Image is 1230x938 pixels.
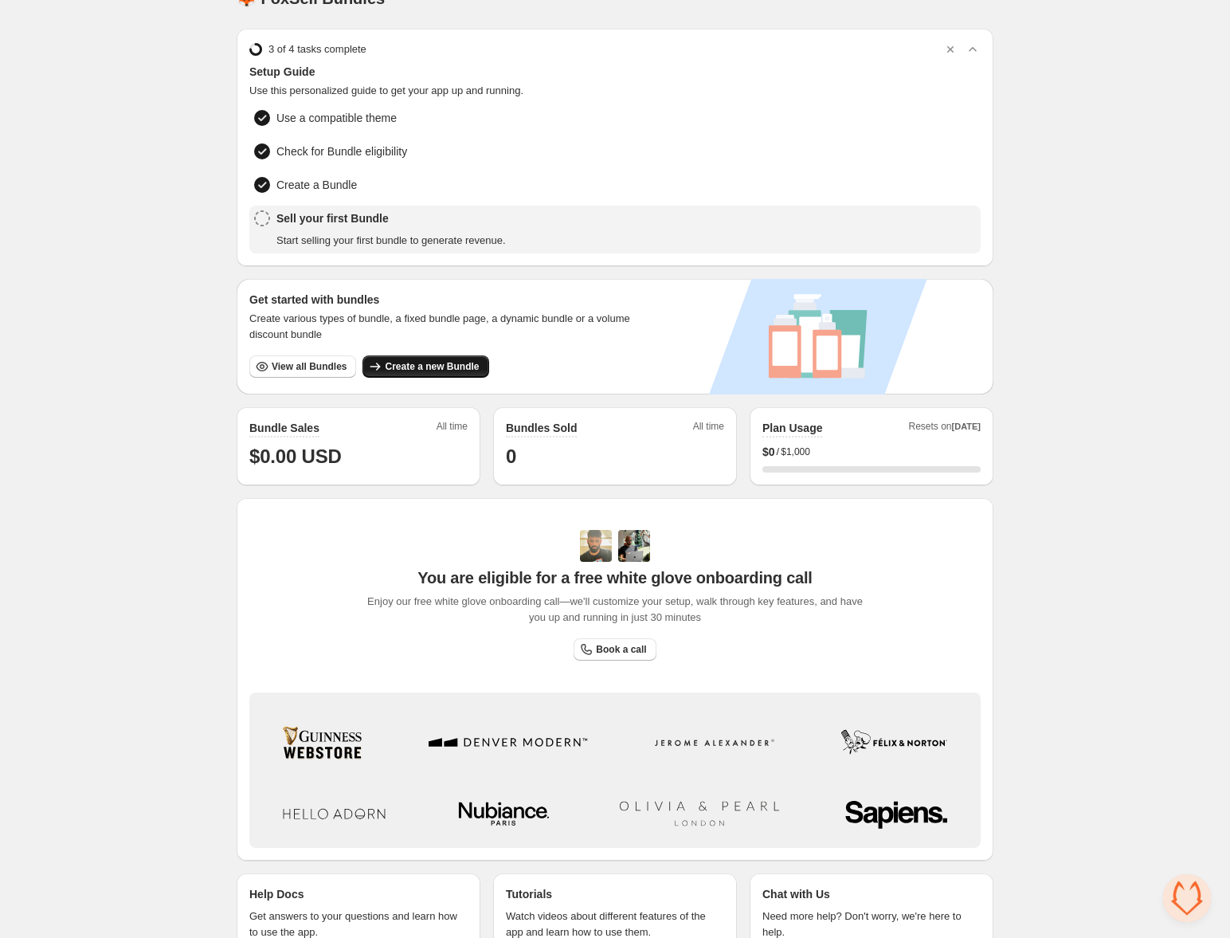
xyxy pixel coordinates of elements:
[249,355,356,378] button: View all Bundles
[574,638,656,661] a: Book a call
[249,292,645,308] h3: Get started with bundles
[417,568,812,587] span: You are eligible for a free white glove onboarding call
[762,444,981,460] div: /
[276,177,357,193] span: Create a Bundle
[618,530,650,562] img: Prakhar
[909,420,981,438] span: Resets on
[362,355,488,378] button: Create a new Bundle
[385,360,479,373] span: Create a new Bundle
[249,83,981,99] span: Use this personalized guide to get your app up and running.
[249,64,981,80] span: Setup Guide
[276,110,397,126] span: Use a compatible theme
[437,420,468,438] span: All time
[952,422,981,431] span: [DATE]
[276,143,407,159] span: Check for Bundle eligibility
[249,311,645,343] span: Create various types of bundle, a fixed bundle page, a dynamic bundle or a volume discount bundle
[268,41,366,57] span: 3 of 4 tasks complete
[506,420,577,436] h2: Bundles Sold
[276,210,506,226] span: Sell your first Bundle
[272,360,347,373] span: View all Bundles
[359,594,872,626] span: Enjoy our free white glove onboarding call—we'll customize your setup, walk through key features,...
[781,445,810,458] span: $1,000
[596,643,646,656] span: Book a call
[762,886,830,902] p: Chat with Us
[506,444,724,469] h1: 0
[580,530,612,562] img: Adi
[276,233,506,249] span: Start selling your first bundle to generate revenue.
[249,444,468,469] h1: $0.00 USD
[506,886,552,902] p: Tutorials
[249,420,319,436] h2: Bundle Sales
[1163,874,1211,922] div: Open chat
[249,886,304,902] p: Help Docs
[693,420,724,438] span: All time
[762,420,822,436] h2: Plan Usage
[762,444,775,460] span: $ 0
